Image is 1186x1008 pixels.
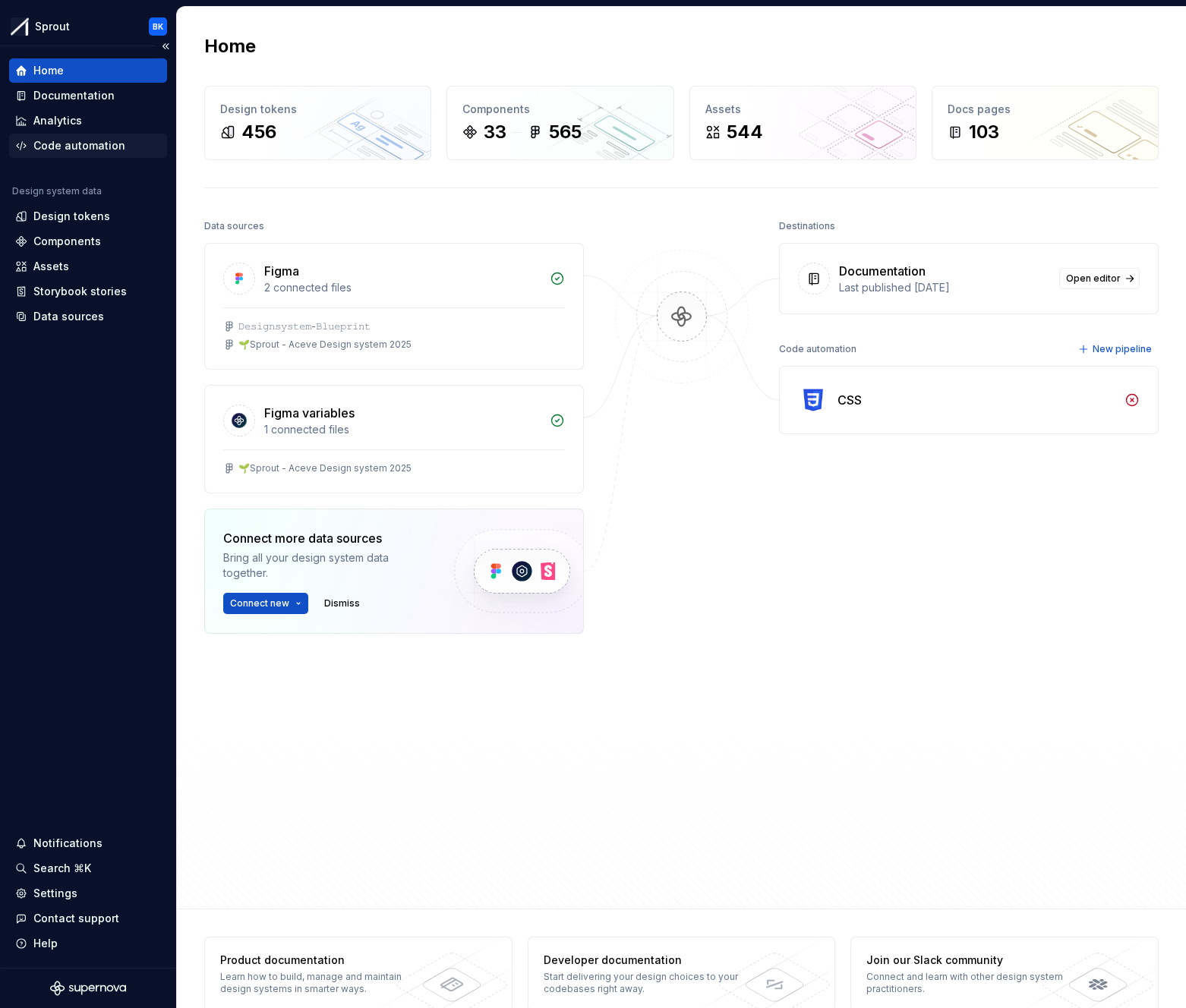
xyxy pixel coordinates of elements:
div: Documentation [33,88,115,103]
button: Help [9,931,167,956]
span: Connect new [230,597,289,610]
a: Assets544 [689,86,916,160]
div: Data sources [204,216,264,237]
div: Join our Slack community [866,953,1066,968]
button: Notifications [9,831,167,855]
button: SproutBK [3,10,173,43]
div: Figma [264,262,299,280]
a: Design tokens456 [204,86,431,160]
div: Design tokens [33,209,110,224]
div: Docs pages [948,102,1143,117]
div: 103 [969,120,999,144]
div: Destinations [779,216,835,237]
div: 𝙳𝚎𝚜𝚒𝚐𝚗𝚜𝚢𝚜𝚝𝚎𝚖-𝙱𝚕𝚞𝚎𝚙𝚛𝚒𝚗𝚝 [238,320,371,332]
span: Open editor [1066,272,1121,285]
a: Components [9,229,167,254]
div: Design tokens [220,102,415,117]
div: BK [153,20,163,33]
div: Bring all your design system data together. [223,550,428,581]
div: Assets [33,259,69,274]
button: Contact support [9,906,167,931]
div: 🌱Sprout - Aceve Design system 2025 [238,462,412,474]
a: Docs pages103 [932,86,1159,160]
a: Design tokens [9,204,167,228]
div: Home [33,63,64,78]
div: Notifications [33,836,103,851]
div: 1 connected files [264,422,541,437]
a: Analytics [9,109,167,133]
span: New pipeline [1093,343,1152,355]
div: 🌱Sprout - Aceve Design system 2025 [238,339,412,351]
div: Documentation [839,262,926,280]
div: Components [33,234,101,249]
a: Figma2 connected files𝙳𝚎𝚜𝚒𝚐𝚗𝚜𝚢𝚜𝚝𝚎𝚖-𝙱𝚕𝚞𝚎𝚙𝚛𝚒𝚗𝚝🌱Sprout - Aceve Design system 2025 [204,243,584,370]
a: Settings [9,881,167,906]
div: 456 [241,120,276,144]
div: Components [462,102,658,117]
button: Collapse sidebar [155,36,176,57]
div: Code automation [33,138,125,153]
div: 565 [549,120,582,144]
span: Dismiss [324,597,360,610]
div: Storybook stories [33,284,127,299]
div: Connect and learn with other design system practitioners. [866,971,1066,995]
button: Search ⌘K [9,856,167,880]
div: 33 [484,120,506,144]
button: Dismiss [317,593,367,614]
button: New pipeline [1074,339,1159,360]
a: Figma variables1 connected files🌱Sprout - Aceve Design system 2025 [204,385,584,493]
div: Sprout [35,19,70,34]
div: Analytics [33,113,82,128]
div: Assets [705,102,901,117]
a: Open editor [1059,268,1140,289]
div: Figma variables [264,404,355,422]
div: Product documentation [220,953,420,968]
svg: Supernova Logo [50,981,126,996]
a: Assets [9,254,167,279]
div: Data sources [33,309,104,324]
div: Connect more data sources [223,529,428,547]
div: Developer documentation [544,953,743,968]
div: Design system data [12,185,102,197]
div: Contact support [33,911,119,926]
div: CSS [837,391,862,409]
img: b6c2a6ff-03c2-4811-897b-2ef07e5e0e51.png [11,17,29,36]
h2: Home [204,34,256,58]
div: Learn how to build, manage and maintain design systems in smarter ways. [220,971,420,995]
div: Help [33,936,58,951]
a: Storybook stories [9,279,167,304]
a: Code automation [9,134,167,158]
div: Last published [DATE] [839,280,1050,295]
div: Search ⌘K [33,861,91,876]
a: Documentation [9,83,167,108]
a: Home [9,58,167,83]
div: 2 connected files [264,280,541,295]
div: Start delivering your design choices to your codebases right away. [544,971,743,995]
div: 544 [727,120,763,144]
div: Settings [33,886,77,901]
div: Code automation [779,339,856,360]
a: Data sources [9,304,167,329]
button: Connect new [223,593,308,614]
a: Components33565 [446,86,673,160]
